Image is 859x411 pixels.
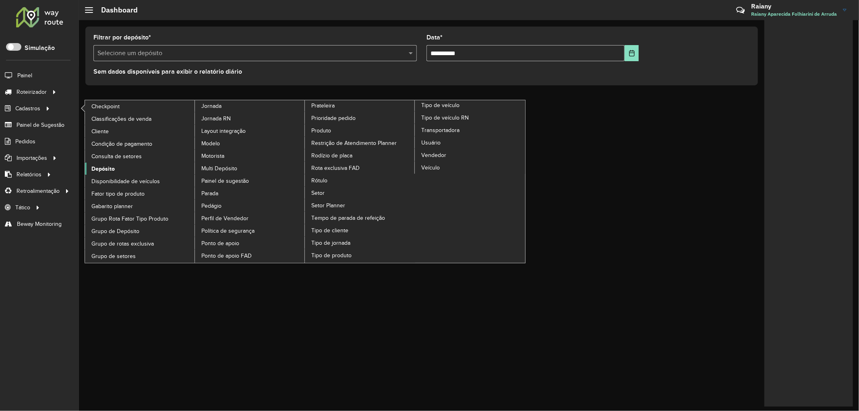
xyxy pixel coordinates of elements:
a: Tempo de parada de refeição [305,212,415,224]
a: Produto [305,124,415,136]
span: Tempo de parada de refeição [311,214,385,222]
span: Jornada RN [201,114,231,123]
a: Política de segurança [195,225,305,237]
span: Layout integração [201,127,246,135]
a: Prateleira [195,100,415,263]
a: Parada [195,187,305,199]
span: Multi Depósito [201,164,237,173]
a: Ponto de apoio FAD [195,250,305,262]
span: Perfil de Vendedor [201,214,248,223]
span: Depósito [91,165,115,173]
a: Rodízio de placa [305,149,415,161]
a: Transportadora [415,124,525,136]
a: Tipo de cliente [305,224,415,236]
span: Tipo de veículo [421,101,460,109]
span: Rótulo [311,176,327,185]
span: Prioridade pedido [311,114,356,122]
span: Tático [15,203,30,212]
a: Gabarito planner [85,200,195,212]
a: Grupo de Depósito [85,225,195,237]
span: Tipo de jornada [311,239,350,247]
span: Retroalimentação [17,187,60,195]
span: Tipo de cliente [311,226,348,235]
span: Gabarito planner [91,202,133,211]
span: Disponibilidade de veículos [91,177,160,186]
span: Cadastros [15,104,40,113]
label: Data [426,33,443,42]
span: Painel de Sugestão [17,121,64,129]
a: Modelo [195,137,305,149]
span: Setor Planner [311,201,345,210]
span: Rota exclusiva FAD [311,164,360,172]
a: Consulta de setores [85,150,195,162]
span: Tipo de veículo RN [421,114,469,122]
a: Disponibilidade de veículos [85,175,195,187]
a: Ponto de apoio [195,237,305,249]
a: Checkpoint [85,100,195,112]
a: Jornada RN [195,112,305,124]
a: Pedágio [195,200,305,212]
span: Tipo de produto [311,251,352,260]
span: Motorista [201,152,224,160]
span: Produto [311,126,331,135]
span: Beway Monitoring [17,220,62,228]
a: Classificações de venda [85,113,195,125]
span: Pedágio [201,202,221,210]
a: Setor [305,187,415,199]
span: Importações [17,154,47,162]
a: Jornada [85,100,305,263]
a: Multi Depósito [195,162,305,174]
a: Cliente [85,125,195,137]
a: Vendedor [415,149,525,161]
span: Classificações de venda [91,115,151,123]
span: Modelo [201,139,220,148]
a: Depósito [85,163,195,175]
a: Usuário [415,136,525,149]
button: Choose Date [625,45,639,61]
a: Contato Rápido [732,2,749,19]
span: Grupo de Depósito [91,227,139,235]
a: Rótulo [305,174,415,186]
a: Grupo Rota Fator Tipo Produto [85,213,195,225]
span: Ponto de apoio FAD [201,252,252,260]
label: Sem dados disponíveis para exibir o relatório diário [93,67,242,76]
a: Restrição de Atendimento Planner [305,137,415,149]
span: Ponto de apoio [201,239,239,248]
a: Painel de sugestão [195,175,305,187]
span: Raiany Aparecida Folhiarini de Arruda [751,10,837,18]
h3: Raiany [751,2,837,10]
a: Layout integração [195,125,305,137]
a: Tipo de veículo RN [415,112,525,124]
span: Restrição de Atendimento Planner [311,139,397,147]
span: Rodízio de placa [311,151,352,160]
label: Simulação [25,43,55,53]
a: Veículo [415,161,525,173]
h2: Dashboard [93,6,138,14]
span: Relatórios [17,170,41,179]
a: Tipo de produto [305,249,415,261]
span: Transportadora [421,126,460,134]
a: Grupo de setores [85,250,195,262]
span: Prateleira [311,101,335,110]
span: Veículo [421,163,440,172]
span: Cliente [91,127,109,136]
span: Roteirizador [17,88,47,96]
span: Painel de sugestão [201,177,249,185]
span: Checkpoint [91,102,120,111]
span: Política de segurança [201,227,255,235]
span: Fator tipo de produto [91,190,145,198]
span: Consulta de setores [91,152,142,161]
span: Grupo Rota Fator Tipo Produto [91,215,168,223]
span: Setor [311,189,325,197]
a: Prioridade pedido [305,112,415,124]
a: Tipo de veículo [305,100,525,263]
span: Jornada [201,102,221,110]
span: Condição de pagamento [91,140,152,148]
span: Painel [17,71,32,80]
span: Grupo de setores [91,252,136,260]
span: Vendedor [421,151,446,159]
a: Fator tipo de produto [85,188,195,200]
label: Filtrar por depósito [93,33,151,42]
span: Usuário [421,138,441,147]
span: Grupo de rotas exclusiva [91,240,154,248]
